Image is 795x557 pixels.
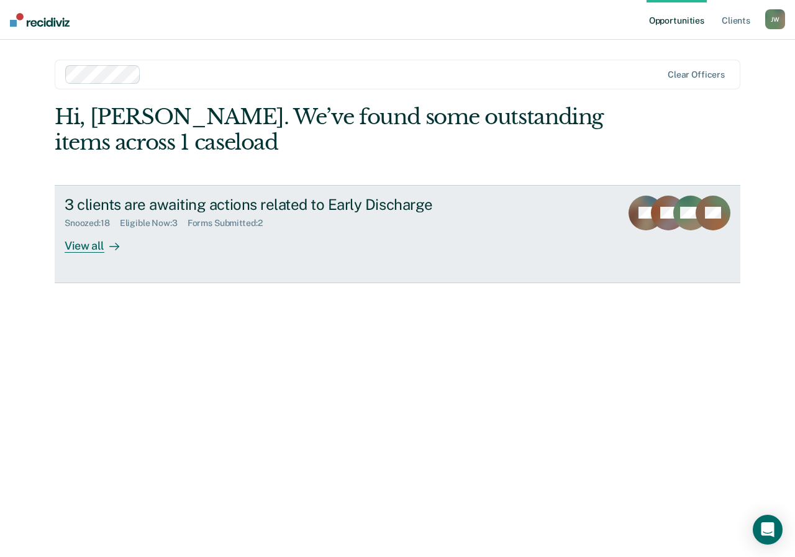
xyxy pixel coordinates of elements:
img: Recidiviz [10,13,70,27]
button: JW [765,9,785,29]
div: J W [765,9,785,29]
div: Snoozed : 18 [65,218,120,229]
div: Forms Submitted : 2 [188,218,273,229]
a: 3 clients are awaiting actions related to Early DischargeSnoozed:18Eligible Now:3Forms Submitted:... [55,185,740,283]
div: Open Intercom Messenger [753,515,783,545]
div: Eligible Now : 3 [120,218,188,229]
div: View all [65,229,134,253]
div: Hi, [PERSON_NAME]. We’ve found some outstanding items across 1 caseload [55,104,603,155]
div: 3 clients are awaiting actions related to Early Discharge [65,196,501,214]
div: Clear officers [668,70,725,80]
